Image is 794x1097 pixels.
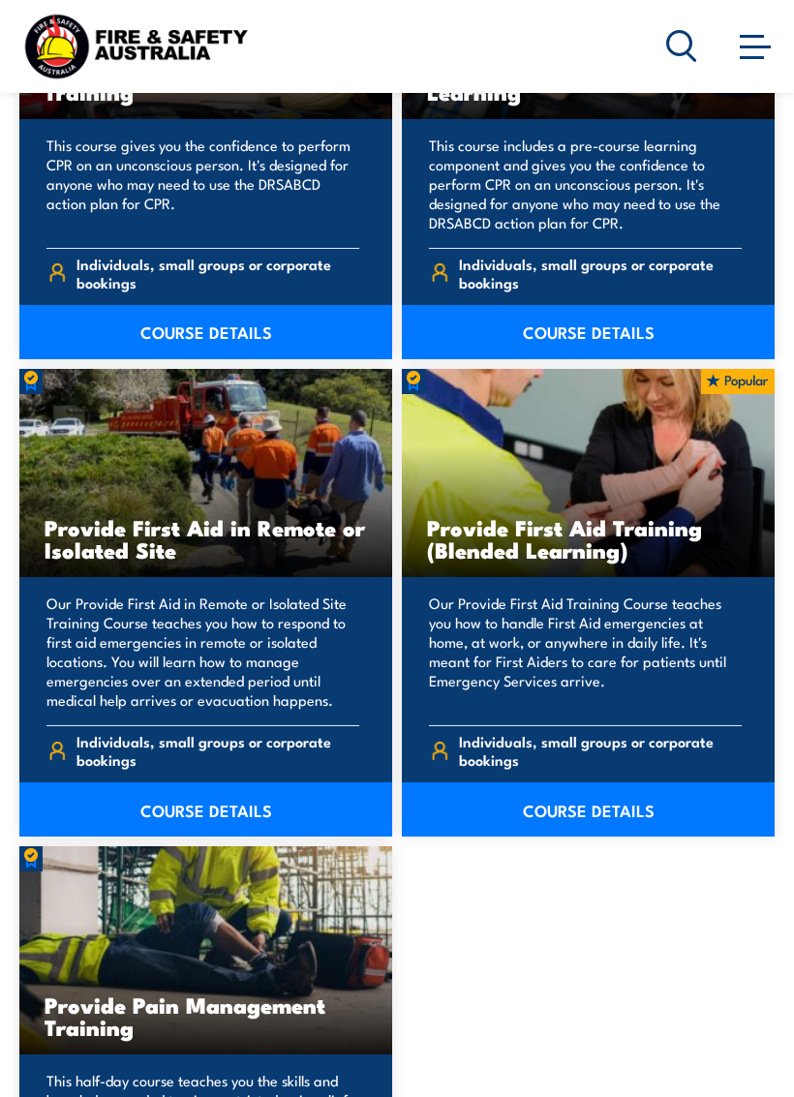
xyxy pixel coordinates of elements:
p: This course gives you the confidence to perform CPR on an unconscious person. It's designed for a... [46,136,359,232]
a: COURSE DETAILS [402,782,775,837]
p: This course includes a pre-course learning component and gives you the confidence to perform CPR ... [429,136,742,232]
span: Individuals, small groups or corporate bookings [76,255,360,291]
a: COURSE DETAILS [19,782,392,837]
h3: Provide [MEDICAL_DATA] Training [45,58,367,103]
span: Individuals, small groups or corporate bookings [459,732,743,769]
h3: Provide First Aid in Remote or Isolated Site [45,516,367,561]
h3: Provide Pain Management Training [45,993,367,1038]
a: COURSE DETAILS [19,305,392,359]
a: COURSE DETAILS [402,305,775,359]
h3: Provide First Aid Training (Blended Learning) [427,516,749,561]
p: Our Provide First Aid Training Course teaches you how to handle First Aid emergencies at home, at... [429,594,742,710]
p: Our Provide First Aid in Remote or Isolated Site Training Course teaches you how to respond to fi... [46,594,359,710]
span: Individuals, small groups or corporate bookings [459,255,743,291]
h3: Provide [MEDICAL_DATA] Training inc. Pre-course Learning [427,36,749,103]
span: Individuals, small groups or corporate bookings [76,732,360,769]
